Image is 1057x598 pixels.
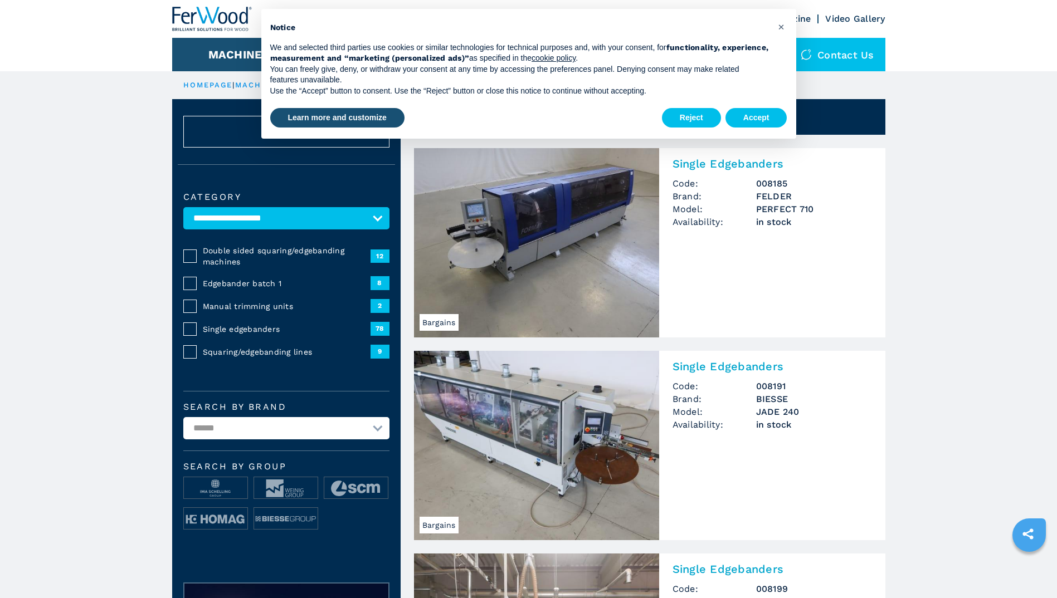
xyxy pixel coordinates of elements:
h2: Single Edgebanders [673,562,872,576]
button: Close this notice [773,18,791,36]
span: Model: [673,203,756,215]
span: Bargains [420,314,459,331]
span: | [232,81,235,89]
label: Category [183,193,389,202]
span: Code: [673,177,756,190]
span: Bargains [420,517,459,533]
h3: JADE 240 [756,405,872,418]
span: 12 [371,249,389,263]
p: Use the “Accept” button to consent. Use the “Reject” button or close this notice to continue with... [270,86,769,97]
h2: Single Edgebanders [673,360,872,373]
a: HOMEPAGE [183,81,233,89]
span: Availability: [673,215,756,228]
img: image [184,477,247,499]
span: Double sided squaring/edgebanding machines [203,245,371,267]
h3: FELDER [756,190,872,203]
span: Code: [673,582,756,595]
button: Learn more and customize [270,108,405,128]
a: Single Edgebanders BIESSE JADE 240BargainsSingle EdgebandersCode:008191Brand:BIESSEModel:JADE 240... [414,351,885,540]
a: cookie policy [532,53,576,62]
span: Availability: [673,418,756,431]
span: Code: [673,380,756,393]
span: Manual trimming units [203,301,371,312]
a: Video Gallery [825,13,885,24]
span: Model: [673,405,756,418]
span: Squaring/edgebanding lines [203,346,371,357]
span: Search by group [183,462,389,471]
img: Ferwood [172,7,252,31]
h2: Single Edgebanders [673,157,872,170]
button: Accept [725,108,787,128]
img: image [324,477,388,499]
img: image [184,508,247,530]
img: Single Edgebanders FELDER PERFECT 710 [414,148,659,337]
img: Single Edgebanders BIESSE JADE 240 [414,351,659,540]
button: Reject [662,108,721,128]
span: × [778,20,785,33]
h3: BIESSE [756,393,872,405]
label: Search by brand [183,403,389,411]
span: 2 [371,299,389,312]
span: Single edgebanders [203,323,371,335]
span: in stock [756,418,872,431]
h3: 008185 [756,177,872,190]
strong: functionality, experience, measurement and “marketing (personalized ads)” [270,43,769,63]
h3: 008199 [756,582,872,595]
p: You can freely give, deny, or withdraw your consent at any time by accessing the preferences pane... [270,64,769,86]
a: machines [235,81,283,89]
img: Contact us [801,49,812,60]
button: ResetCancel [183,116,389,148]
button: Machines [208,48,270,61]
iframe: Chat [1010,548,1049,590]
p: We and selected third parties use cookies or similar technologies for technical purposes and, wit... [270,42,769,64]
span: in stock [756,215,872,228]
span: 9 [371,345,389,358]
a: Single Edgebanders FELDER PERFECT 710BargainsSingle EdgebandersCode:008185Brand:FELDERModel:PERFE... [414,148,885,337]
span: 78 [371,322,389,335]
span: Brand: [673,393,756,405]
img: image [254,508,318,530]
img: image [254,477,318,499]
span: Edgebander batch 1 [203,278,371,289]
h2: Notice [270,22,769,33]
h3: 008191 [756,380,872,393]
span: 8 [371,276,389,290]
h3: PERFECT 710 [756,203,872,215]
span: Brand: [673,190,756,203]
div: Contact us [790,38,885,71]
a: sharethis [1014,520,1042,548]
